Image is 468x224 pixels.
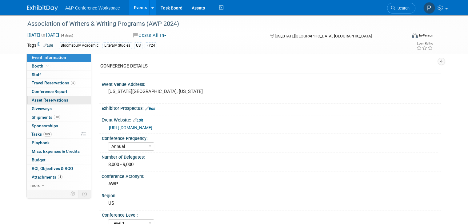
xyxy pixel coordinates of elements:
[46,64,49,68] i: Booth reservation complete
[27,96,91,104] a: Asset Reservations
[416,42,433,45] div: Event Rating
[32,123,58,128] span: Sponsorships
[145,42,157,49] div: FY24
[27,156,91,164] a: Budget
[275,34,372,38] span: [US_STATE][GEOGRAPHIC_DATA], [GEOGRAPHIC_DATA]
[32,55,66,60] span: Event Information
[32,106,52,111] span: Giveaways
[71,81,75,85] span: 5
[106,199,436,208] div: US
[102,172,441,180] div: Conference Acronym:
[102,104,441,112] div: Exhibitor Prospectus:
[100,63,436,69] div: CONFERENCE DETAILS
[78,190,91,198] td: Toggle Event Tabs
[395,6,410,10] span: Search
[102,210,438,218] div: Conference Level:
[102,42,132,49] div: Literary Studies
[102,134,438,141] div: Conference Frequency:
[108,89,236,94] pre: [US_STATE][GEOGRAPHIC_DATA], [US_STATE]
[145,106,155,111] a: Edit
[32,89,67,94] span: Conference Report
[43,43,53,48] a: Edit
[27,173,91,181] a: Attachments4
[27,62,91,70] a: Booth
[32,80,75,85] span: Travel Reservations
[30,183,40,188] span: more
[27,42,53,49] td: Tags
[109,125,152,130] a: [URL][DOMAIN_NAME]
[32,72,41,77] span: Staff
[27,71,91,79] a: Staff
[27,122,91,130] a: Sponsorships
[59,42,100,49] div: Bloomsbury Academic
[32,115,60,120] span: Shipments
[134,42,142,49] div: US
[58,175,62,179] span: 4
[65,6,120,10] span: A&P Conference Workspace
[54,115,60,119] span: 10
[387,3,415,14] a: Search
[27,87,91,96] a: Conference Report
[423,2,435,14] img: Paige Papandrea
[131,32,169,39] button: Costs All In
[32,157,46,162] span: Budget
[106,160,436,169] div: 8,000 - 9,000
[27,164,91,173] a: ROI, Objectives & ROO
[32,175,62,180] span: Attachments
[106,179,436,189] div: AWP
[133,118,143,122] a: Edit
[27,130,91,138] a: Tasks69%
[25,18,399,29] div: Association of Writers & Writing Programs (AWP 2024)
[102,80,441,87] div: Event Venue Address:
[32,64,50,68] span: Booth
[43,132,52,137] span: 69%
[32,166,73,171] span: ROI, Objectives & ROO
[31,132,52,137] span: Tasks
[68,190,78,198] td: Personalize Event Tab Strip
[27,181,91,190] a: more
[27,79,91,87] a: Travel Reservations5
[40,33,46,37] span: to
[27,113,91,122] a: Shipments10
[102,191,441,199] div: Region:
[102,153,441,160] div: Number of Delegates:
[32,98,68,102] span: Asset Reservations
[419,33,433,38] div: In-Person
[27,147,91,156] a: Misc. Expenses & Credits
[32,149,80,154] span: Misc. Expenses & Credits
[27,32,59,38] span: [DATE] [DATE]
[27,105,91,113] a: Giveaways
[373,32,433,41] div: Event Format
[60,33,73,37] span: (4 days)
[27,139,91,147] a: Playbook
[102,115,441,123] div: Event Website:
[32,140,50,145] span: Playbook
[27,53,91,62] a: Event Information
[412,33,418,38] img: Format-Inperson.png
[27,5,58,11] img: ExhibitDay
